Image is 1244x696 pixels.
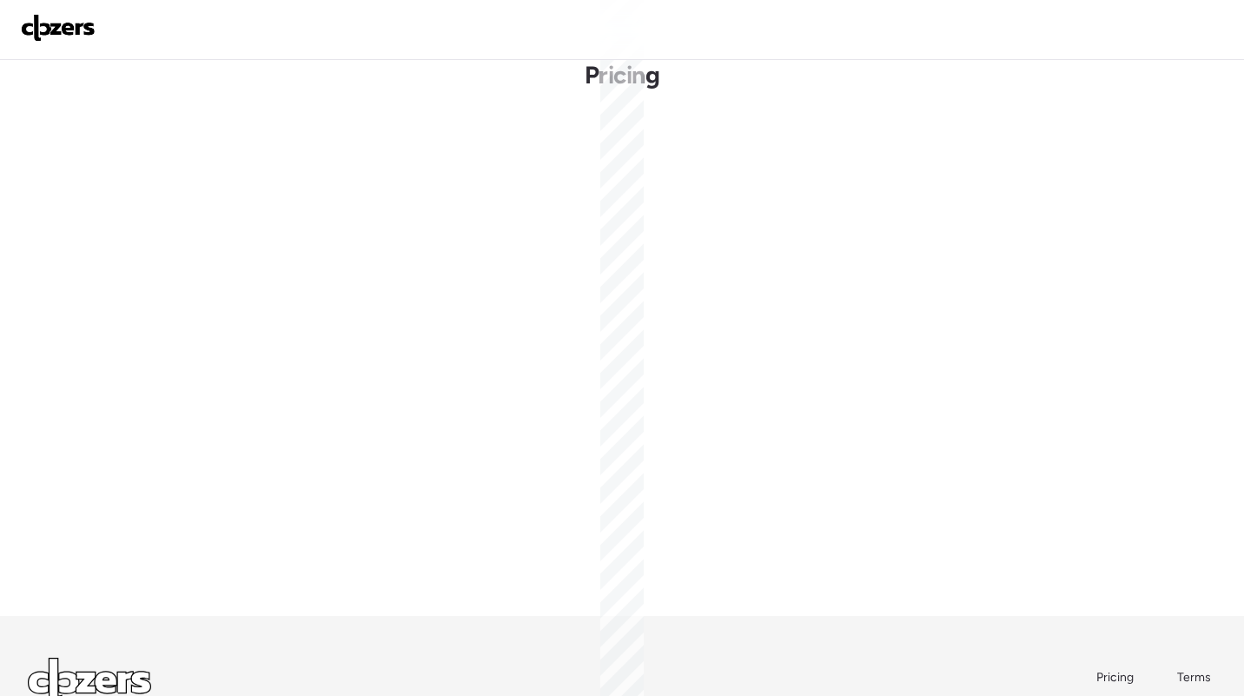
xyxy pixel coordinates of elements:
h1: Pricing [585,60,659,89]
img: Logo [21,14,96,42]
span: Terms [1177,670,1211,685]
span: Pricing [1096,670,1134,685]
a: Terms [1177,669,1216,686]
a: Pricing [1096,669,1135,686]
